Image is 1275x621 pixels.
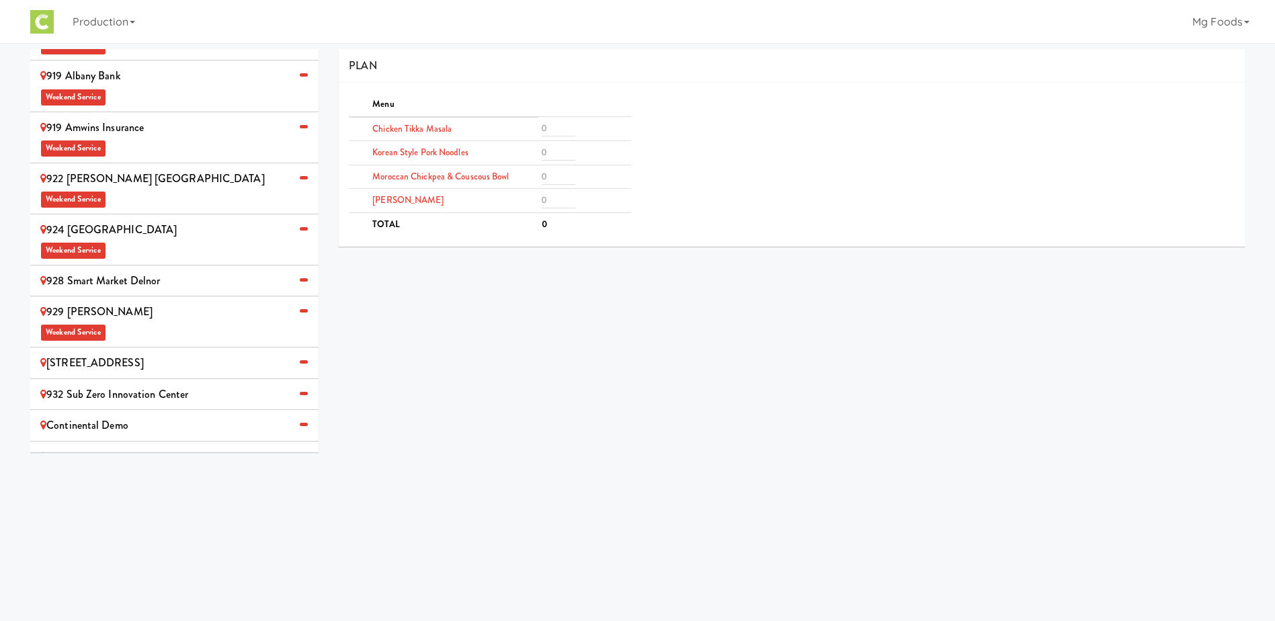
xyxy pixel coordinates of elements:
span: Weekend Service [41,243,106,259]
div: 924 [GEOGRAPHIC_DATA] [40,220,309,259]
span: Weekend Service [41,38,106,54]
input: 0 [542,192,575,208]
li: [STREET_ADDRESS] [30,347,319,379]
li: 929 [PERSON_NAME]Weekend Service [30,296,319,347]
input: 0 [542,144,575,161]
b: TOTAL [372,218,400,231]
input: 0 [542,169,575,185]
div: 919 Albany Bank [40,66,309,106]
span: Weekend Service [41,140,106,157]
li: 928 Smart Market Delnor [30,265,319,297]
li: 922 [PERSON_NAME] [GEOGRAPHIC_DATA]Weekend Service [30,163,319,214]
li: 919 Amwins InsuranceWeekend Service [30,112,319,163]
div: 928 Smart Market Delnor [40,271,309,291]
div: [STREET_ADDRESS] [40,353,309,373]
div: 922 [PERSON_NAME] [GEOGRAPHIC_DATA] [40,169,309,208]
div: MG Foods Extras [40,447,309,487]
th: Menu [369,93,538,117]
div: 919 Amwins Insurance [40,118,309,157]
li: 919 Albany BankWeekend Service [30,60,319,112]
li: Continental Demo [30,410,319,442]
span: PLAN [349,58,376,73]
span: [PERSON_NAME] [372,194,444,206]
span: Weekend Service [41,89,106,106]
li: MG Foods ExtrasWeekend Service [30,442,319,492]
li: 924 [GEOGRAPHIC_DATA]Weekend Service [30,214,319,265]
span: Weekend Service [41,325,106,341]
span: Korean Style Pork Noodles [372,146,468,159]
b: 0 [542,218,547,231]
li: 932 Sub Zero Innovation Center [30,379,319,411]
div: 932 Sub Zero Innovation Center [40,384,309,405]
img: Micromart [30,10,54,34]
span: Weekend Service [41,192,106,208]
input: 0 [542,120,575,136]
span: Moroccan Chickpea & Couscous Bowl [372,170,509,183]
div: Continental Demo [40,415,309,436]
div: 929 [PERSON_NAME] [40,302,309,341]
span: Chicken Tikka Masala [372,122,452,135]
